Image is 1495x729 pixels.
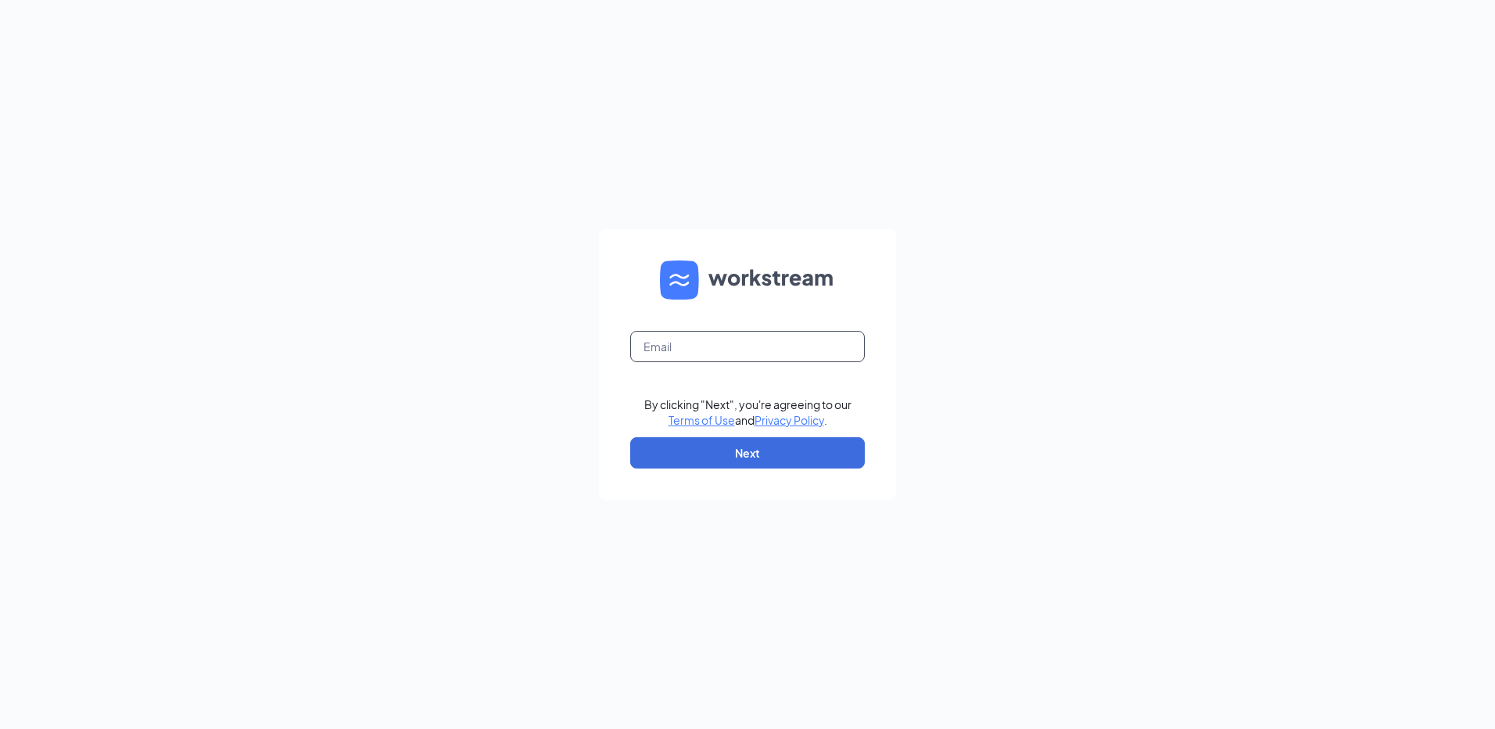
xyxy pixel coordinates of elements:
a: Privacy Policy [755,413,824,427]
div: By clicking "Next", you're agreeing to our and . [644,397,851,428]
button: Next [630,437,865,469]
input: Email [630,331,865,362]
img: WS logo and Workstream text [660,260,835,300]
a: Terms of Use [669,413,735,427]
